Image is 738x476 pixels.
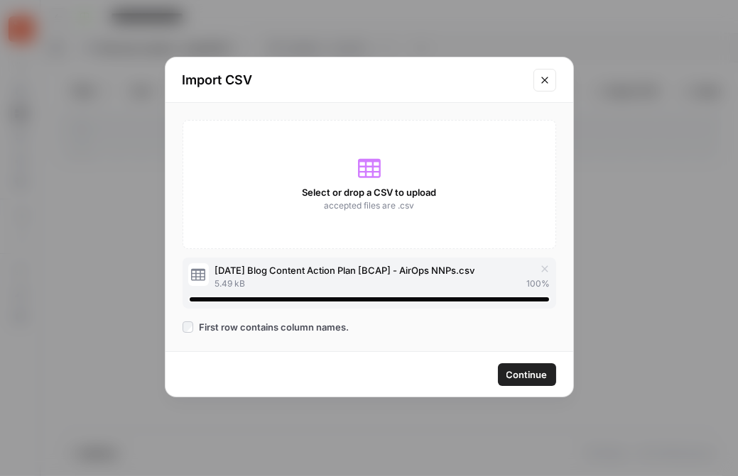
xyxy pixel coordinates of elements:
span: Select or drop a CSV to upload [302,185,436,199]
span: accepted files are .csv [324,199,414,212]
span: 100 % [527,277,550,290]
button: Continue [498,363,556,386]
span: First row contains column names. [199,320,349,334]
span: [DATE] Blog Content Action Plan [BCAP] - AirOps NNPs.csv [215,263,474,277]
input: First row contains column names. [183,321,194,333]
span: 5.49 kB [215,277,245,290]
span: Continue [506,367,548,382]
h2: Import CSV [183,70,525,90]
button: Close modal [533,69,556,92]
